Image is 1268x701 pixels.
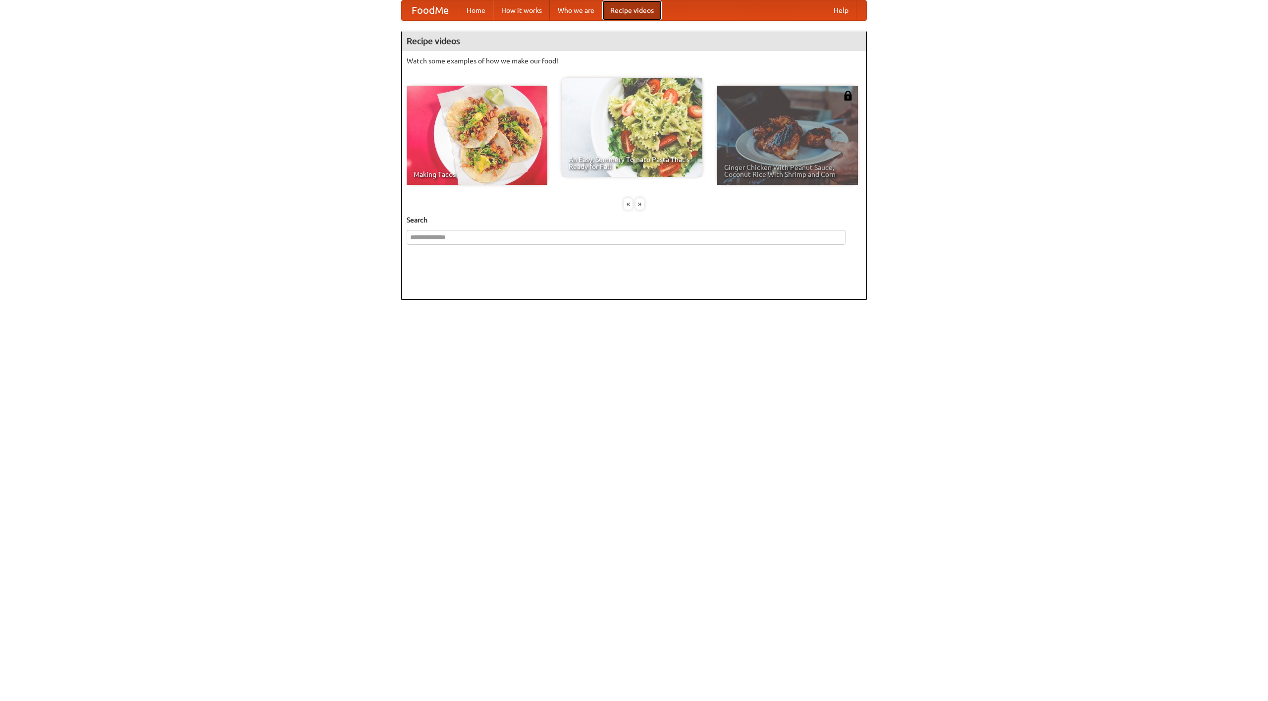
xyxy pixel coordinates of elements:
div: « [624,198,633,210]
img: 483408.png [843,91,853,101]
a: Who we are [550,0,602,20]
a: An Easy, Summery Tomato Pasta That's Ready for Fall [562,78,702,177]
span: An Easy, Summery Tomato Pasta That's Ready for Fall [569,156,695,170]
h5: Search [407,215,861,225]
a: Help [826,0,856,20]
a: FoodMe [402,0,459,20]
a: Recipe videos [602,0,662,20]
div: » [635,198,644,210]
a: Making Tacos [407,86,547,185]
a: How it works [493,0,550,20]
a: Home [459,0,493,20]
h4: Recipe videos [402,31,866,51]
span: Making Tacos [414,171,540,178]
p: Watch some examples of how we make our food! [407,56,861,66]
